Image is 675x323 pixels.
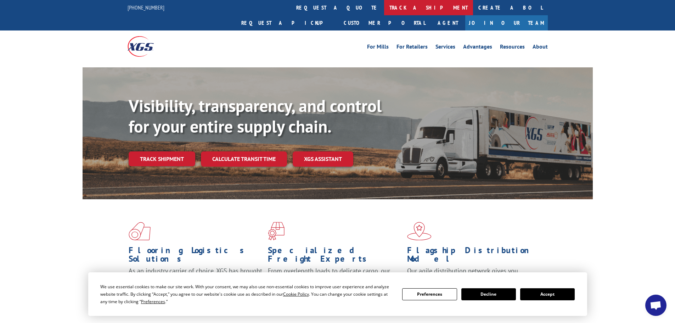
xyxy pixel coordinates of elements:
[293,151,353,167] a: XGS ASSISTANT
[268,222,285,240] img: xgs-icon-focused-on-flooring-red
[141,299,165,305] span: Preferences
[100,283,394,305] div: We use essential cookies to make our site work. With your consent, we may also use non-essential ...
[463,44,492,52] a: Advantages
[338,15,431,30] a: Customer Portal
[201,151,287,167] a: Calculate transit time
[431,15,465,30] a: Agent
[461,288,516,300] button: Decline
[129,222,151,240] img: xgs-icon-total-supply-chain-intelligence-red
[129,246,263,267] h1: Flooring Logistics Solutions
[129,151,195,166] a: Track shipment
[128,4,164,11] a: [PHONE_NUMBER]
[407,246,541,267] h1: Flagship Distribution Model
[88,272,587,316] div: Cookie Consent Prompt
[520,288,575,300] button: Accept
[533,44,548,52] a: About
[367,44,389,52] a: For Mills
[129,95,382,137] b: Visibility, transparency, and control for your entire supply chain.
[645,295,666,316] div: Open chat
[407,267,538,283] span: Our agile distribution network gives you nationwide inventory management on demand.
[402,288,457,300] button: Preferences
[283,291,309,297] span: Cookie Policy
[407,222,432,240] img: xgs-icon-flagship-distribution-model-red
[268,267,402,298] p: From overlength loads to delicate cargo, our experienced staff knows the best way to move your fr...
[268,246,402,267] h1: Specialized Freight Experts
[435,44,455,52] a: Services
[396,44,428,52] a: For Retailers
[129,267,262,292] span: As an industry carrier of choice, XGS has brought innovation and dedication to flooring logistics...
[465,15,548,30] a: Join Our Team
[236,15,338,30] a: Request a pickup
[500,44,525,52] a: Resources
